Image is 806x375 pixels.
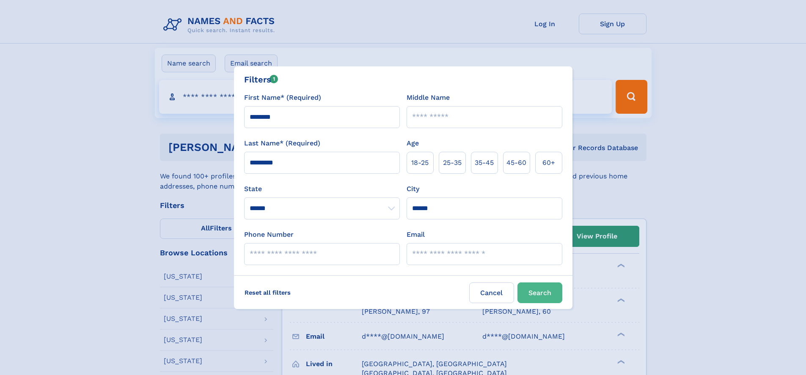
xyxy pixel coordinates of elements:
span: 60+ [542,158,555,168]
span: 18‑25 [411,158,429,168]
span: 35‑45 [475,158,494,168]
label: Middle Name [407,93,450,103]
label: Age [407,138,419,148]
label: Cancel [469,282,514,303]
span: 45‑60 [506,158,526,168]
label: Last Name* (Required) [244,138,320,148]
label: City [407,184,419,194]
div: Filters [244,73,278,86]
label: First Name* (Required) [244,93,321,103]
label: Reset all filters [239,282,296,303]
label: Email [407,230,425,240]
button: Search [517,282,562,303]
label: State [244,184,400,194]
label: Phone Number [244,230,294,240]
span: 25‑35 [443,158,462,168]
